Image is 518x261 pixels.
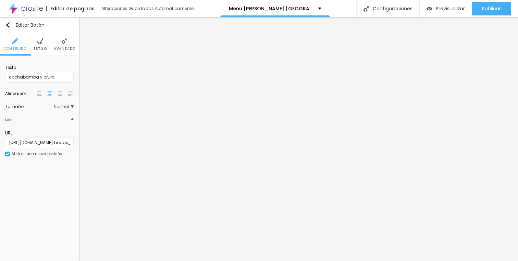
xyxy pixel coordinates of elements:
[46,6,95,11] div: Editor de paginas
[436,6,465,11] span: Previsualizar
[71,118,74,120] img: Icone
[5,92,36,96] div: Alineación
[58,91,62,96] img: paragraph-right-align.svg
[363,6,369,12] img: Icone
[61,38,67,44] img: Icone
[420,2,472,15] button: Previsualizar
[101,7,194,11] div: Alteraciones Guardadas Automáticamente
[37,38,43,44] img: Icone
[54,105,74,109] span: Normal
[79,17,518,261] iframe: Editor
[12,152,62,156] div: Abrir en una nueva pestaña
[5,64,74,71] div: Texto
[5,116,12,123] div: Link
[47,91,52,96] img: paragraph-center-align.svg
[68,91,73,96] img: paragraph-justified-align.svg
[12,38,18,44] img: Icone
[5,112,74,127] div: IconeLink
[37,91,42,96] img: paragraph-left-align.svg
[54,47,75,50] span: Avanzado
[5,22,11,28] img: Icone
[3,47,26,50] span: Contenido
[5,105,54,109] div: Tamaño
[427,6,432,12] img: view-1.svg
[5,130,74,136] div: URL
[229,6,313,11] p: Menu [PERSON_NAME] [GEOGRAPHIC_DATA]
[6,152,9,156] img: Icone
[34,47,47,50] span: Estilo
[5,22,45,28] div: Editar Botón
[482,6,501,11] span: Publicar
[472,2,511,15] button: Publicar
